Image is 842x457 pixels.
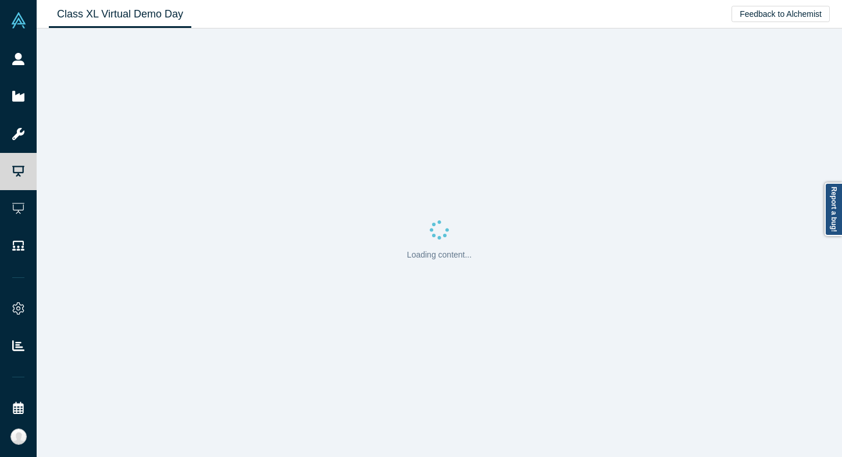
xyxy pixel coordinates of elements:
a: Class XL Virtual Demo Day [49,1,191,28]
img: Alchemist Vault Logo [10,12,27,28]
button: Feedback to Alchemist [732,6,830,22]
p: Loading content... [407,249,472,261]
img: Katinka Harsányi's Account [10,429,27,445]
a: Report a bug! [825,183,842,236]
